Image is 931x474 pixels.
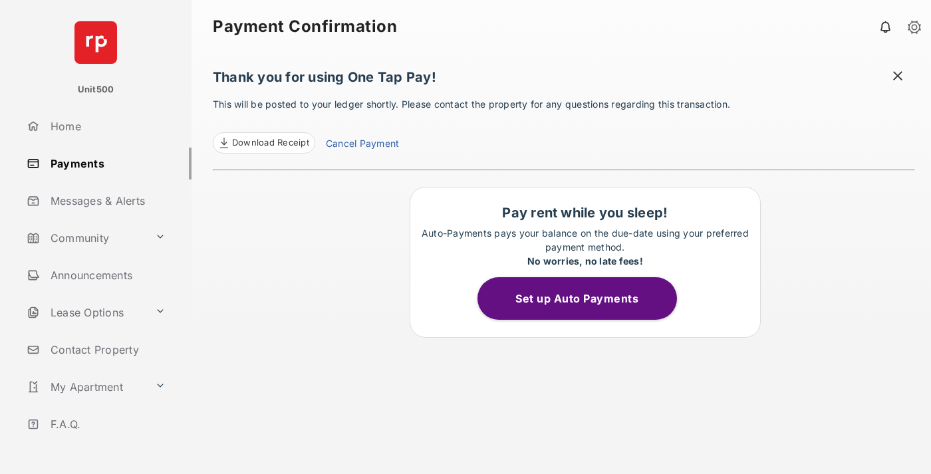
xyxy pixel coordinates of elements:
span: Download Receipt [232,136,309,150]
p: Auto-Payments pays your balance on the due-date using your preferred payment method. [417,226,753,268]
a: Announcements [21,259,192,291]
div: No worries, no late fees! [417,254,753,268]
a: F.A.Q. [21,408,192,440]
a: Payments [21,148,192,179]
a: Home [21,110,192,142]
p: This will be posted to your ledger shortly. Please contact the property for any questions regardi... [213,97,915,154]
strong: Payment Confirmation [213,19,397,35]
a: Download Receipt [213,132,315,154]
h1: Pay rent while you sleep! [417,205,753,221]
img: svg+xml;base64,PHN2ZyB4bWxucz0iaHR0cDovL3d3dy53My5vcmcvMjAwMC9zdmciIHdpZHRoPSI2NCIgaGVpZ2h0PSI2NC... [74,21,117,64]
a: Contact Property [21,334,192,366]
a: Set up Auto Payments [477,292,693,305]
a: Community [21,222,150,254]
a: Messages & Alerts [21,185,192,217]
a: Lease Options [21,296,150,328]
button: Set up Auto Payments [477,277,677,320]
a: My Apartment [21,371,150,403]
p: Unit500 [78,83,114,96]
h1: Thank you for using One Tap Pay! [213,69,915,92]
a: Cancel Payment [326,136,399,154]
